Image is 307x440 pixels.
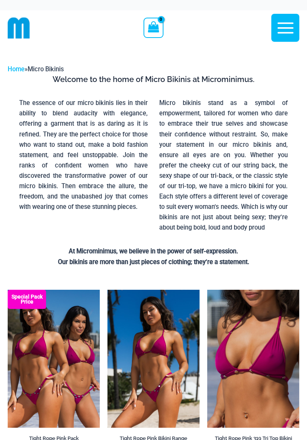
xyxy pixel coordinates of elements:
p: The essence of our micro bikinis lies in their ability to blend audacity with elegance, offering ... [19,98,148,212]
img: Collection Pack F [8,290,100,428]
a: Tight Rope Pink 319 Top 4228 Thong 05Tight Rope Pink 319 Top 4228 Thong 06Tight Rope Pink 319 Top... [107,290,200,428]
b: Special Pack Price [8,294,46,304]
strong: Our bikinis are more than just pieces of clothing; they’re a statement. [58,258,249,266]
a: Tight Rope Pink 319 Top 01Tight Rope Pink 319 Top 4228 Thong 06Tight Rope Pink 319 Top 4228 Thong 06 [207,290,299,428]
img: Tight Rope Pink 319 Top 4228 Thong 05 [107,290,200,428]
img: cropped mm emblem [8,17,30,39]
a: Collection Pack F Collection Pack B (3)Collection Pack B (3) [8,290,100,428]
a: Home [8,66,25,73]
span: » [8,66,64,73]
a: View Shopping Cart, empty [144,18,163,38]
span: Micro Bikinis [28,66,64,73]
strong: At Microminimus, we believe in the power of self-expression. [69,248,238,255]
p: Micro bikinis stand as a symbol of empowerment, tailored for women who dare to embrace their true... [159,98,288,233]
h3: Welcome to the home of Micro Bikinis at Microminimus. [13,74,294,84]
img: Tight Rope Pink 319 Top 01 [207,290,299,428]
